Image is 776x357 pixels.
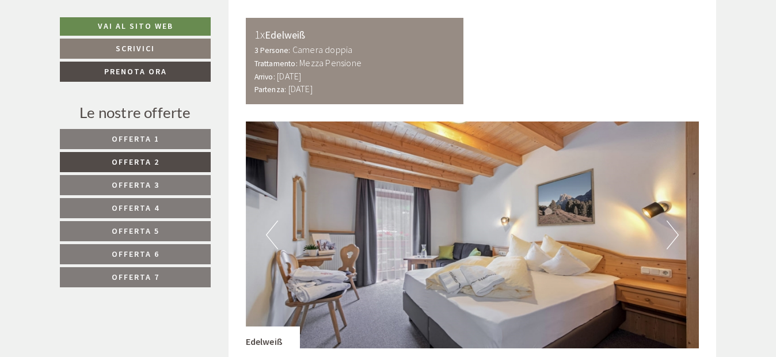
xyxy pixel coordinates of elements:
button: Invia [395,303,454,324]
button: Next [667,221,679,249]
small: 18:37 [18,56,174,64]
div: [DATE] [206,9,248,29]
b: [DATE] [277,70,301,82]
img: image [246,121,699,348]
small: Arrivo: [254,72,275,82]
b: Mezza Pensione [299,57,362,69]
span: Offerta 2 [112,157,159,167]
span: Offerta 5 [112,226,159,236]
span: Offerta 4 [112,203,159,213]
a: Scrivici [60,39,211,59]
small: Partenza: [254,85,287,94]
div: Le nostre offerte [60,102,211,123]
span: Offerta 7 [112,272,159,282]
small: 3 Persone: [254,45,291,55]
div: [GEOGRAPHIC_DATA] [18,34,174,43]
button: Previous [266,221,278,249]
small: Trattamento: [254,59,298,69]
a: Vai al sito web [60,17,211,36]
b: [DATE] [288,83,313,94]
span: Offerta 6 [112,249,159,259]
b: Camera doppia [292,44,353,55]
a: Prenota ora [60,62,211,82]
span: Offerta 3 [112,180,159,190]
div: Edelweiß [246,326,300,348]
b: 1x [254,27,265,41]
div: Edelweiß [254,26,455,43]
span: Offerta 1 [112,134,159,144]
div: Buon giorno, come possiamo aiutarla? [9,32,180,67]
